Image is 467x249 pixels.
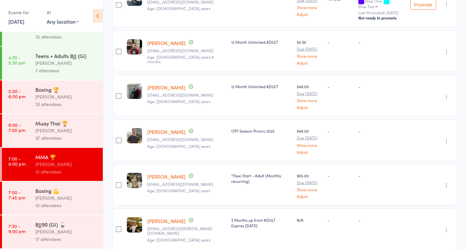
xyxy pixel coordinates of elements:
time: 7:00 - 8:00 pm [8,156,26,166]
div: - [328,128,353,134]
img: image1751528433.png [127,39,142,54]
div: 37 attendees [35,134,97,142]
div: - [358,217,405,223]
a: [PERSON_NAME] [147,218,186,224]
img: image1719807313.png [127,84,142,99]
div: Expires [DATE] [231,223,292,228]
div: - [358,128,405,134]
time: 6:00 - 7:00 pm [8,122,25,133]
div: N/A [297,217,322,223]
div: 17 attendees [35,235,97,243]
a: Adjust [297,61,322,65]
span: Age: [DEMOGRAPHIC_DATA] years [147,99,210,104]
div: Events for [8,7,40,18]
small: mrcrmaddock@bigpond.com [147,48,226,53]
div: Muay Thai 🏆 [35,120,97,127]
div: At [47,7,79,18]
small: stakka04@gmail.com [147,137,226,142]
div: $48.00 [297,128,322,154]
a: 7:00 -8:00 pmMMA 🏆[PERSON_NAME]15 attendees [2,148,103,181]
div: - [328,39,353,45]
span: Age: [DEMOGRAPHIC_DATA] years [147,143,210,149]
div: Not ready to promote [358,15,405,20]
div: - [358,84,405,89]
div: 12 Month Unlimited ADULT [231,84,292,89]
div: [PERSON_NAME] [35,194,97,202]
time: 7:00 - 7:45 pm [8,190,25,200]
small: Due [DATE] [297,180,322,185]
a: [PERSON_NAME] [147,40,186,46]
div: $4.36 [297,39,322,65]
a: Show more [297,5,322,9]
a: Adjust [297,105,322,109]
small: Due [DATE] [297,91,322,96]
img: image1750759778.png [127,217,142,232]
div: 32 attendees [35,33,97,41]
div: MMA 🏆 [35,153,97,160]
a: Show more [297,187,322,192]
a: [PERSON_NAME] [147,173,186,180]
small: Feleti.vowles@gmail.com [147,226,226,236]
div: Teens + Adults BJJ (Gi) [35,52,97,59]
div: - [328,217,353,223]
a: [PERSON_NAME] [147,84,186,91]
span: Age: [DEMOGRAPHIC_DATA] years 8 months [147,54,214,64]
div: - [328,84,353,89]
img: image1757585692.png [127,128,142,143]
small: Last Promoted: [DATE] [358,10,405,15]
span: Age: [DEMOGRAPHIC_DATA] years [147,6,210,11]
div: [PERSON_NAME] [35,127,97,134]
a: 7:30 -9:00 pmBJJ90 (GI) 🥋[PERSON_NAME]17 attendees [2,215,103,248]
div: 15 attendees [35,168,97,175]
a: 7:00 -7:45 pmBoxing 💪[PERSON_NAME]10 attendees [2,182,103,215]
div: [PERSON_NAME] [35,228,97,235]
div: $48.00 [297,84,322,109]
small: Due [DATE] [297,47,322,51]
div: Blue Two [358,4,375,8]
img: image1725438023.png [127,173,142,188]
div: - [328,173,353,178]
div: 12 Month Unlimited ADULT [231,39,292,45]
div: $65.00 [297,173,322,198]
a: Show more [297,54,322,58]
a: Adjust [297,194,322,198]
div: 10 attendees [35,202,97,209]
small: Jordynmryan@hotmail.com [147,93,226,97]
div: - [358,173,405,178]
a: Show more [297,98,322,102]
time: 4:30 - 5:30 pm [8,55,25,65]
div: 3 Months up front ADULT [231,217,292,228]
a: [DATE] [8,18,24,25]
a: Show more [297,143,322,147]
small: hmish227@outlook.com [147,182,226,186]
div: BJJ90 (GI) 🥋 [35,221,97,228]
time: 7:30 - 9:00 pm [8,223,26,234]
div: [PERSON_NAME] [35,160,97,168]
div: Boxing 💪 [35,187,97,194]
a: 5:00 -6:00 pmBoxing 🏆[PERSON_NAME]33 attendees [2,80,103,113]
small: Due [DATE] [297,136,322,140]
a: Adjust [297,150,322,154]
div: Boxing 🏆 [35,86,97,93]
time: 5:00 - 6:00 pm [8,89,26,99]
div: - [358,39,405,45]
div: OFF Season Promo 2025 [231,128,292,134]
span: Age: [DEMOGRAPHIC_DATA] years [147,237,210,243]
div: 7 attendees [35,67,97,74]
a: 6:00 -7:00 pmMuay Thai 🏆[PERSON_NAME]37 attendees [2,114,103,147]
a: 4:30 -5:30 pmTeens + Adults BJJ (Gi)[PERSON_NAME]7 attendees [2,47,103,80]
div: *Flexi Start - Adult (Monthly recurring) [231,173,292,184]
a: Adjust [297,12,322,16]
div: [PERSON_NAME] [35,93,97,101]
div: [PERSON_NAME] [35,59,97,67]
span: Age: [DEMOGRAPHIC_DATA] years [147,188,210,193]
div: 33 attendees [35,101,97,108]
a: [PERSON_NAME] [147,128,186,135]
div: Any location [47,18,79,25]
